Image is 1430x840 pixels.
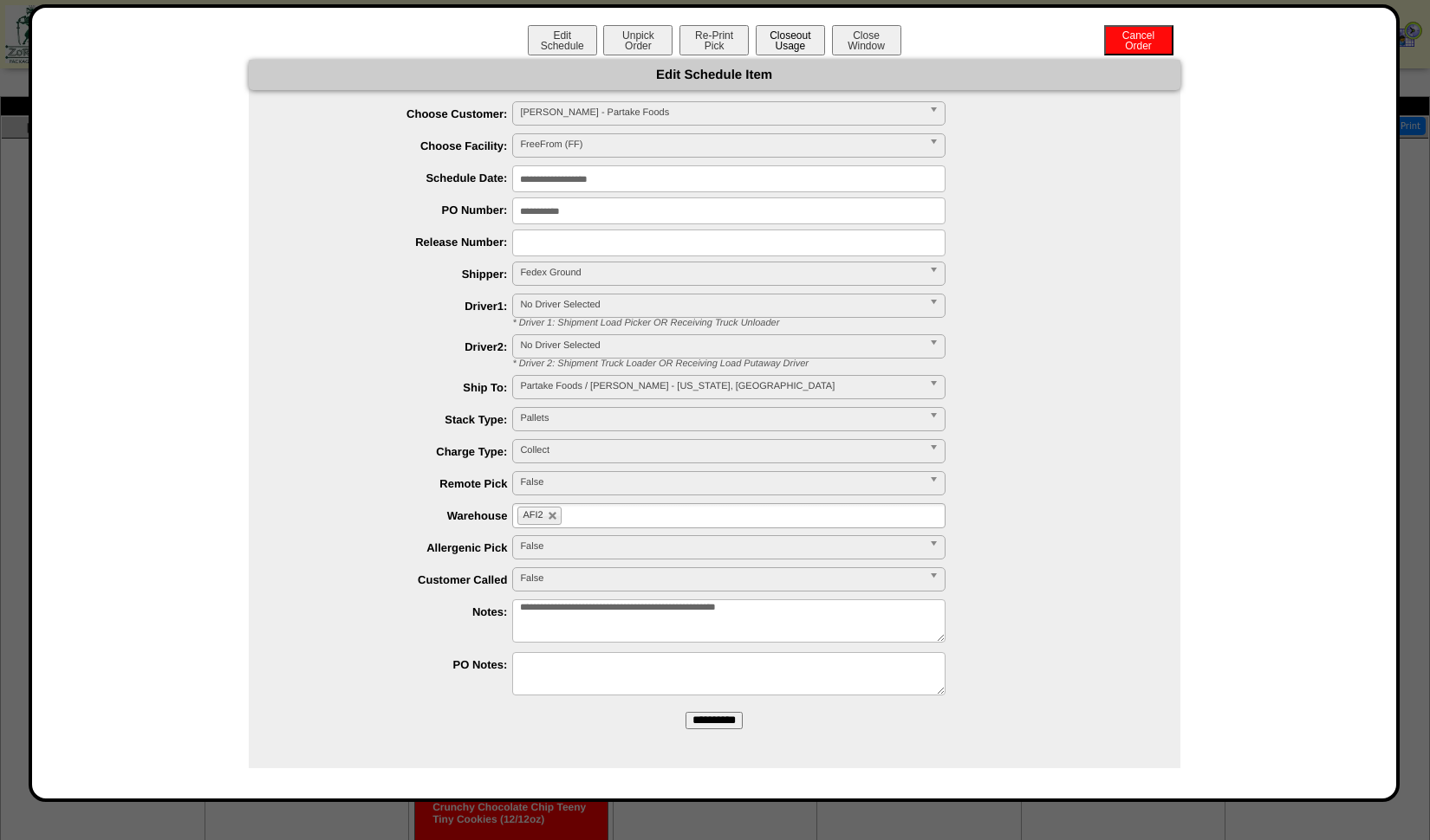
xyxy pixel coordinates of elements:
[520,568,922,589] span: False
[520,134,922,155] span: FreeFrom (FF)
[520,335,922,356] span: No Driver Selected
[500,359,1180,369] div: * Driver 2: Shipment Truck Loader OR Receiving Load Putaway Driver
[523,510,543,520] span: AFI2
[832,25,901,55] button: CloseWindow
[283,139,513,152] label: Choose Facility:
[283,268,513,281] label: Shipper:
[283,605,513,618] label: Notes:
[520,408,922,429] span: Pallets
[520,440,922,461] span: Collect
[603,25,673,55] button: UnpickOrder
[283,204,513,216] label: PO Number:
[1104,25,1173,55] button: CancelOrder
[500,318,1180,328] div: * Driver 1: Shipment Load Picker OR Receiving Truck Unloader
[283,381,513,394] label: Ship To:
[283,236,513,249] label: Release Number:
[283,573,513,586] label: Customer Called
[679,25,749,55] button: Re-PrintPick
[520,472,922,493] span: False
[520,376,922,397] span: Partake Foods / [PERSON_NAME] - [US_STATE], [GEOGRAPHIC_DATA]
[283,107,513,120] label: Choose Customer:
[283,171,513,184] label: Schedule Date:
[830,39,903,52] a: CloseWindow
[249,60,1180,90] div: Edit Schedule Item
[283,658,513,671] label: PO Notes:
[520,262,922,283] span: Fedex Ground
[283,541,513,554] label: Allergenic Pick
[283,340,513,353] label: Driver2:
[528,25,597,55] button: EditSchedule
[520,294,922,315] span: No Driver Selected
[520,102,922,123] span: [PERSON_NAME] - Partake Foods
[283,477,513,490] label: Remote Pick
[756,25,825,55] button: CloseoutUsage
[283,413,513,426] label: Stack Type:
[283,445,513,458] label: Charge Type:
[283,509,513,522] label: Warehouse
[520,536,922,557] span: False
[283,300,513,313] label: Driver1:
